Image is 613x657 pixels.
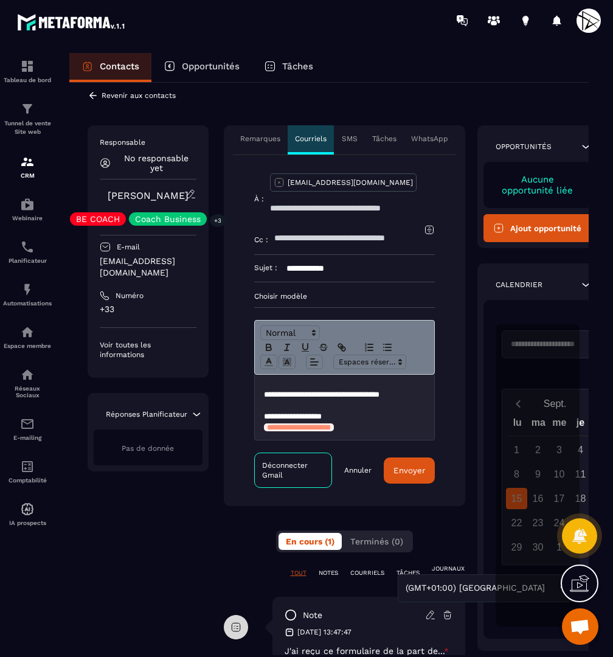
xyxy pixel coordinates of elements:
p: NOTES [319,569,338,577]
p: Tableau de bord [3,77,52,83]
button: Ajout opportunité [483,214,592,242]
p: [EMAIL_ADDRESS][DOMAIN_NAME] [288,178,413,187]
div: je [570,414,591,436]
p: note [303,610,322,621]
p: COURRIELS [350,569,384,577]
a: emailemailE-mailing [3,408,52,450]
button: Envoyer [384,457,435,484]
p: Aucune opportunité liée [496,174,580,196]
p: J'ai reçu ce formulaire de la part de... [285,646,453,656]
p: Calendrier [496,280,542,290]
p: Sujet : [254,263,277,273]
a: Contacts [69,53,151,82]
p: Webinaire [3,215,52,221]
p: Espace membre [3,342,52,349]
a: Tâches [252,53,325,82]
p: Revenir aux contacts [102,91,176,100]
p: TÂCHES [397,569,420,577]
button: En cours (1) [279,533,342,550]
p: Planificateur [3,257,52,264]
span: (GMT+01:00) [GEOGRAPHIC_DATA] [403,582,547,595]
p: +3 [210,214,226,227]
a: Déconnecter Gmail [254,453,332,488]
p: Responsable [100,137,196,147]
img: formation [20,59,35,74]
a: automationsautomationsAutomatisations [3,273,52,316]
p: Réseaux Sociaux [3,385,52,398]
img: scheduler [20,240,35,254]
div: Search for option [398,574,573,602]
a: [PERSON_NAME] [108,190,189,201]
div: 18 [570,488,591,509]
p: SMS [342,134,358,144]
a: Annuler [344,465,372,475]
p: Tunnel de vente Site web [3,119,52,136]
p: E-mail [117,242,140,252]
div: 4 [570,439,591,461]
p: À : [254,194,264,204]
p: Numéro [116,291,144,301]
p: Tâches [282,61,313,72]
div: Ouvrir le chat [562,608,598,645]
a: schedulerschedulerPlanificateur [3,231,52,273]
img: accountant [20,459,35,474]
span: Terminés (0) [350,537,403,546]
a: formationformationTableau de bord [3,50,52,92]
img: formation [20,155,35,169]
a: social-networksocial-networkRéseaux Sociaux [3,358,52,408]
a: automationsautomationsEspace membre [3,316,52,358]
p: No responsable yet [117,153,196,173]
img: automations [20,197,35,212]
p: +33 [100,304,196,315]
img: logo [17,11,126,33]
p: Automatisations [3,300,52,307]
p: [DATE] 13:47:47 [297,627,352,637]
p: Choisir modèle [254,291,435,301]
a: formationformationTunnel de vente Site web [3,92,52,145]
p: Coach Business [135,215,201,223]
p: Remarques [240,134,280,144]
img: email [20,417,35,431]
p: BE COACH [76,215,120,223]
p: Réponses Planificateur [106,409,187,419]
button: Terminés (0) [343,533,410,550]
span: En cours (1) [286,537,334,546]
img: social-network [20,367,35,382]
img: automations [20,502,35,516]
p: Courriels [295,134,327,144]
p: WhatsApp [411,134,448,144]
p: [EMAIL_ADDRESS][DOMAIN_NAME] [100,255,196,279]
a: formationformationCRM [3,145,52,188]
p: Tâches [372,134,397,144]
span: Pas de donnée [122,444,174,453]
p: Comptabilité [3,477,52,484]
a: Opportunités [151,53,252,82]
img: automations [20,325,35,339]
div: 11 [570,464,591,485]
p: TOUT [291,569,306,577]
p: Opportunités [496,142,552,151]
p: E-mailing [3,434,52,441]
p: Opportunités [182,61,240,72]
p: Contacts [100,61,139,72]
img: automations [20,282,35,297]
img: formation [20,102,35,116]
a: automationsautomationsWebinaire [3,188,52,231]
p: Cc : [254,235,268,245]
p: JOURNAUX D'APPELS [432,565,465,582]
a: accountantaccountantComptabilité [3,450,52,493]
p: IA prospects [3,520,52,526]
p: Voir toutes les informations [100,340,196,360]
p: CRM [3,172,52,179]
